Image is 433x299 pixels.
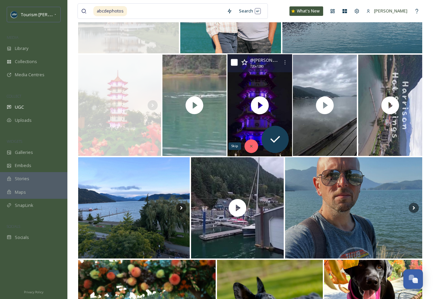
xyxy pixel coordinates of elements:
[250,64,263,69] span: 720 x 1280
[15,202,33,209] span: SnapLink
[7,224,20,229] span: SOCIALS
[285,157,422,259] img: Finally got through all of my photos! Last trip of the best holiday, to Harrison Hot Springs and ...
[191,157,284,259] img: thumbnail
[11,11,18,18] img: Social%20Media%20Profile%20Picture.png
[15,175,29,182] span: Stories
[15,149,33,156] span: Galleries
[15,72,44,78] span: Media Centres
[15,45,28,52] span: Library
[93,6,127,16] span: abcdephotos
[15,189,26,195] span: Maps
[24,288,43,296] a: Privacy Policy
[7,139,22,144] span: WIDGETS
[15,117,32,124] span: Uploads
[78,157,190,259] img: . Jour 5: « De Harrison à Osoyoos » - Harrison lake view - Breakfast 🍳 - Trail Sandie Cove (HHS) ...
[7,35,19,40] span: MEDIA
[358,55,422,156] img: thumbnail
[15,234,29,241] span: Socials
[236,4,264,18] div: Search
[403,269,423,289] button: Open Chat
[7,93,21,99] span: COLLECT
[374,8,407,14] span: [PERSON_NAME]
[15,104,24,110] span: UGC
[15,58,37,65] span: Collections
[162,55,226,156] img: thumbnail
[21,11,72,18] span: Tourism [PERSON_NAME]
[250,57,321,63] span: @ [PERSON_NAME][DOMAIN_NAME]
[293,55,357,156] img: thumbnail
[78,55,161,156] img: The Cloud Pagoda at Chinese Garden- Jurong Lake Gardens mid Autumn festival 2025 #chinesegarden #...
[228,142,241,150] div: Skip
[363,4,411,18] a: [PERSON_NAME]
[289,6,323,16] a: What's New
[227,54,292,157] img: thumbnail
[15,162,31,169] span: Embeds
[24,290,43,294] span: Privacy Policy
